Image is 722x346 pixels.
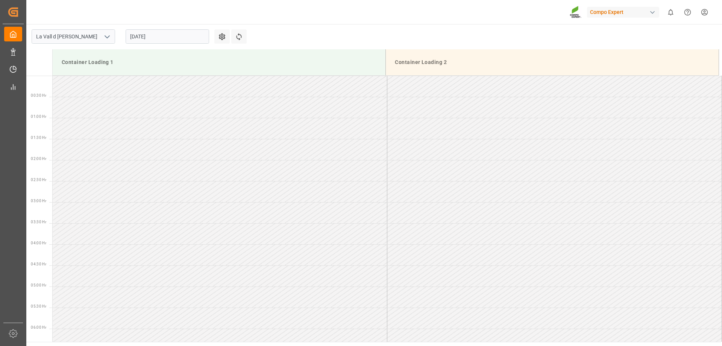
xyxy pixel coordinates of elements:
[31,199,46,203] span: 03:00 Hr
[662,4,679,21] button: show 0 new notifications
[679,4,696,21] button: Help Center
[126,29,209,44] input: DD.MM.YYYY
[31,262,46,266] span: 04:30 Hr
[31,325,46,329] span: 06:00 Hr
[587,5,662,19] button: Compo Expert
[31,157,46,161] span: 02:00 Hr
[392,55,713,69] div: Container Loading 2
[31,220,46,224] span: 03:30 Hr
[31,136,46,140] span: 01:30 Hr
[570,6,582,19] img: Screenshot%202023-09-29%20at%2010.02.21.png_1712312052.png
[32,29,115,44] input: Type to search/select
[31,178,46,182] span: 02:30 Hr
[101,31,112,43] button: open menu
[31,241,46,245] span: 04:00 Hr
[31,93,46,98] span: 00:30 Hr
[587,7,659,18] div: Compo Expert
[31,114,46,119] span: 01:00 Hr
[31,283,46,287] span: 05:00 Hr
[59,55,379,69] div: Container Loading 1
[31,304,46,308] span: 05:30 Hr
